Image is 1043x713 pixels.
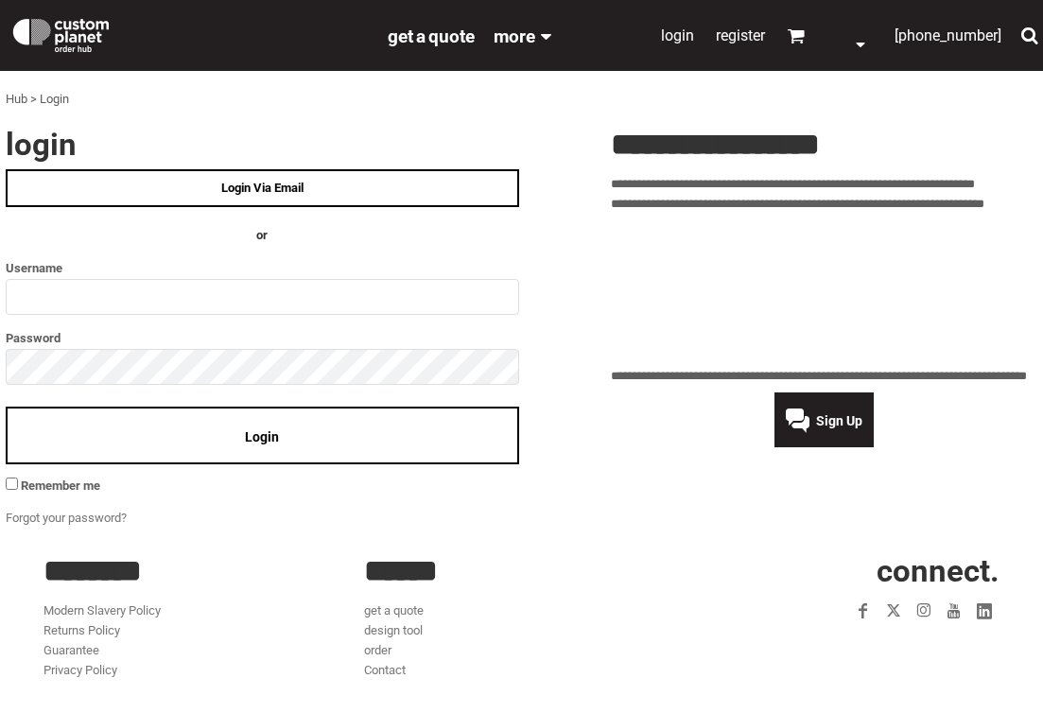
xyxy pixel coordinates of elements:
[364,603,424,617] a: get a quote
[364,663,406,677] a: Contact
[9,14,113,52] img: Custom Planet
[895,26,1001,44] span: [PHONE_NUMBER]
[6,129,519,160] h2: Login
[388,25,475,46] a: get a quote
[6,257,519,279] label: Username
[221,181,304,195] span: Login Via Email
[30,90,37,110] div: >
[611,219,1037,361] iframe: Customer reviews powered by Trustpilot
[43,643,99,657] a: Guarantee
[40,90,69,110] div: Login
[245,429,279,444] span: Login
[364,623,423,637] a: design tool
[6,226,519,246] h4: OR
[43,603,161,617] a: Modern Slavery Policy
[661,26,694,44] a: Login
[816,413,862,428] span: Sign Up
[43,623,120,637] a: Returns Policy
[21,478,100,493] span: Remember me
[685,555,1000,586] h2: CONNECT.
[6,511,127,525] a: Forgot your password?
[716,26,765,44] a: Register
[364,643,391,657] a: order
[494,26,535,47] span: More
[6,327,519,349] label: Password
[761,632,1000,654] iframe: Customer reviews powered by Trustpilot
[6,92,27,106] a: Hub
[6,478,18,490] input: Remember me
[6,169,519,207] a: Login Via Email
[388,26,475,47] span: get a quote
[43,663,117,677] a: Privacy Policy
